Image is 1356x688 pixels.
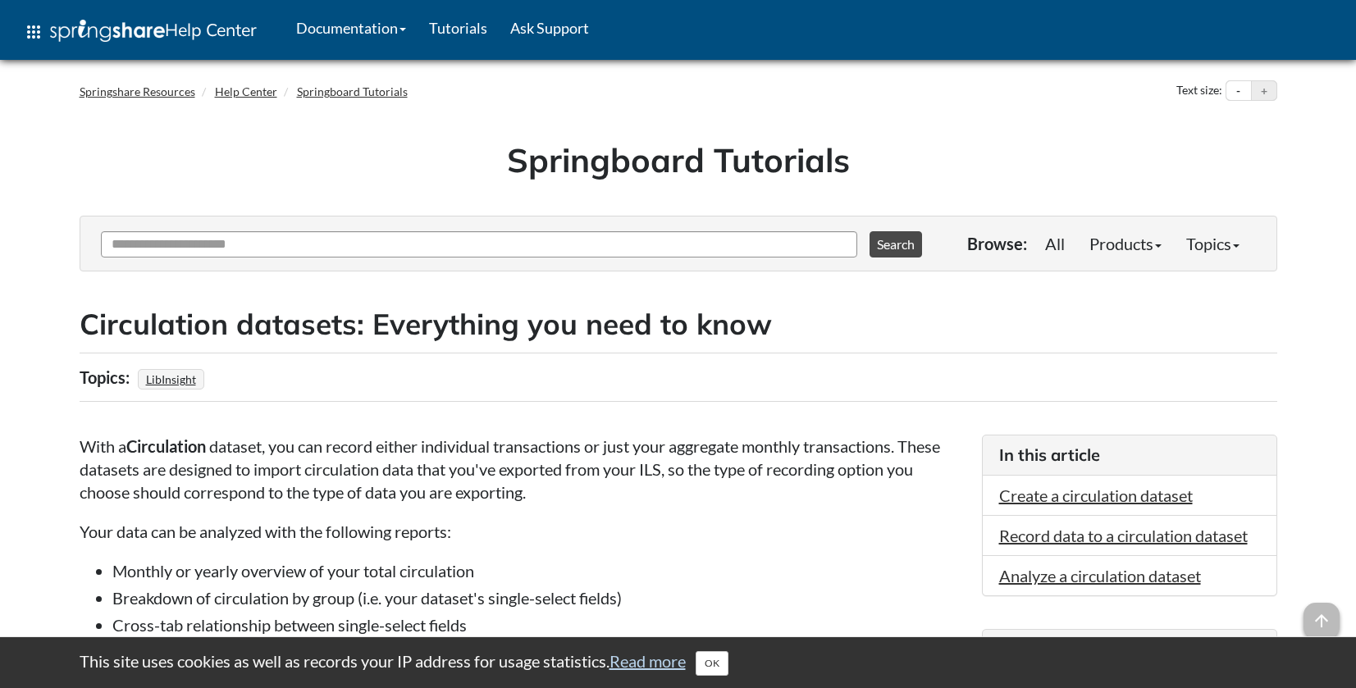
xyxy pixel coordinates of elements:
[80,435,966,503] p: With a ​ dataset, you can record either individual transactions or just your aggregate monthly tr...
[215,84,277,98] a: Help Center
[1077,227,1174,260] a: Products
[1252,81,1276,101] button: Increase text size
[24,22,43,42] span: apps
[999,444,1260,467] h3: In this article
[92,137,1265,183] h1: Springboard Tutorials
[1173,80,1226,102] div: Text size:
[297,84,408,98] a: Springboard Tutorials
[112,559,966,582] li: Monthly or yearly overview of your total circulation
[610,651,686,671] a: Read more
[1303,604,1340,624] a: arrow_upward
[144,367,199,391] a: LibInsight
[80,84,195,98] a: Springshare Resources
[870,231,922,257] button: Search
[112,586,966,609] li: Breakdown of circulation by group (i.e. your dataset's single-select fields)
[112,613,966,636] li: Cross-tab relationship between single-select fields
[1226,81,1251,101] button: Decrease text size
[12,7,268,57] a: apps Help Center
[80,362,134,393] div: Topics:
[967,232,1027,255] p: Browse:
[165,19,257,40] span: Help Center
[696,651,728,676] button: Close
[285,7,418,48] a: Documentation
[50,20,165,42] img: Springshare
[1303,603,1340,639] span: arrow_upward
[999,566,1201,585] a: Analyze a circulation dataset
[418,7,499,48] a: Tutorials
[499,7,600,48] a: Ask Support
[1174,227,1252,260] a: Topics
[80,304,1277,344] h2: Circulation datasets: Everything you need to know
[80,520,966,543] p: Your data can be analyzed with the following reports:
[1033,227,1077,260] a: All
[999,485,1193,505] a: Create a circulation dataset
[63,649,1294,676] div: This site uses cookies as well as records your IP address for usage statistics.
[126,436,206,456] strong: ​Circulation
[999,526,1248,545] a: Record data to a circulation dataset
